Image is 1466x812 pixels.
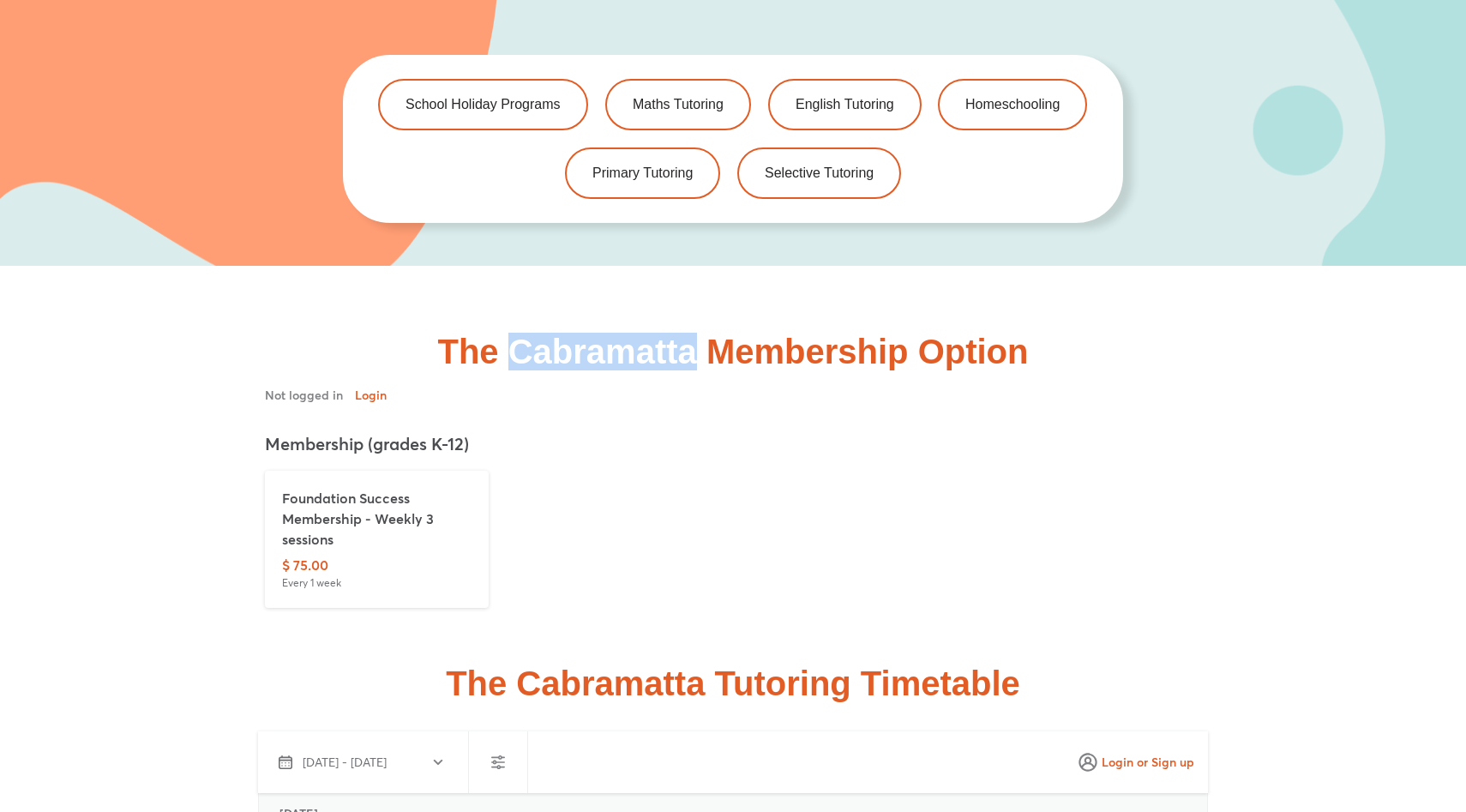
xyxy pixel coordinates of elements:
[796,98,894,111] span: English Tutoring
[768,79,922,130] a: English Tutoring
[244,334,1222,369] h2: The Cabramatta Membership Option
[965,98,1060,111] span: Homeschooling
[633,98,724,111] span: Maths Tutoring
[592,166,693,180] span: Primary Tutoring
[1380,730,1466,812] iframe: Chat Widget
[378,79,588,130] a: School Holiday Programs
[605,79,751,130] a: Maths Tutoring
[737,147,901,199] a: Selective Tutoring
[765,166,874,180] span: Selective Tutoring
[938,79,1087,130] a: Homeschooling
[406,98,561,111] span: School Holiday Programs
[565,147,720,199] a: Primary Tutoring
[244,666,1222,701] h2: The Cabramatta Tutoring Timetable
